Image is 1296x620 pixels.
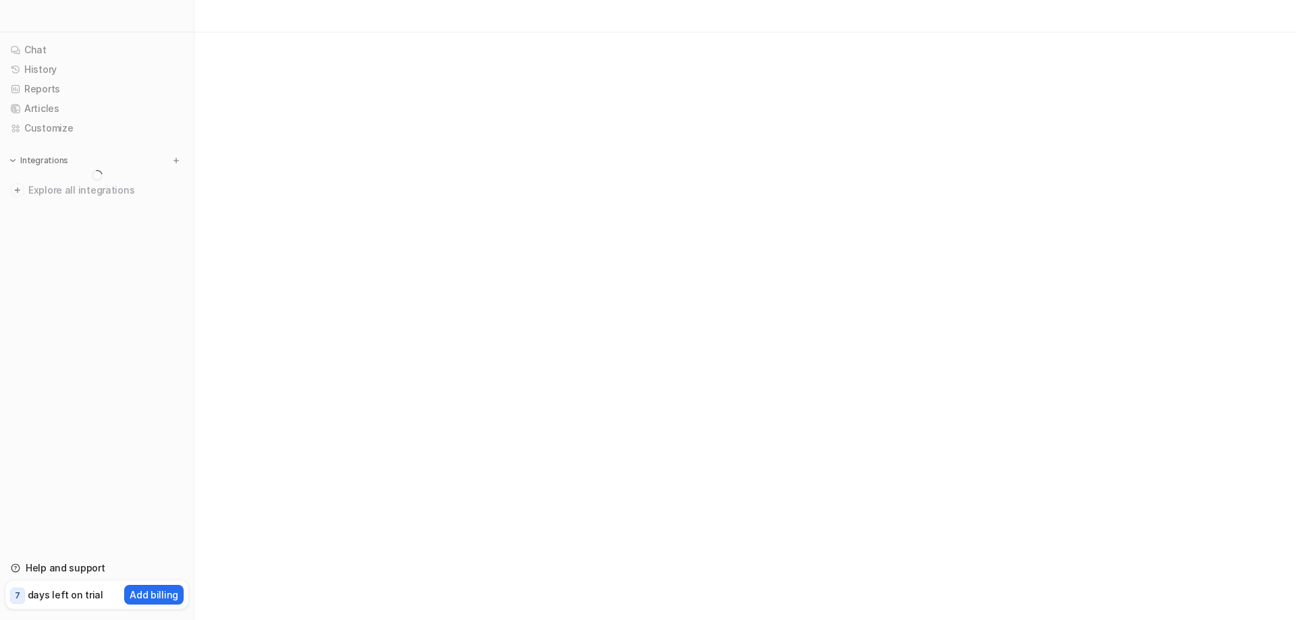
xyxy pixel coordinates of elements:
[28,179,183,201] span: Explore all integrations
[11,184,24,197] img: explore all integrations
[5,119,188,138] a: Customize
[124,585,184,604] button: Add billing
[5,99,188,118] a: Articles
[8,156,18,165] img: expand menu
[5,80,188,98] a: Reports
[15,590,20,602] p: 7
[20,155,68,166] p: Integrations
[5,181,188,200] a: Explore all integrations
[130,588,178,602] p: Add billing
[171,156,181,165] img: menu_add.svg
[5,559,188,577] a: Help and support
[28,588,103,602] p: days left on trial
[5,60,188,79] a: History
[5,40,188,59] a: Chat
[5,154,72,167] button: Integrations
